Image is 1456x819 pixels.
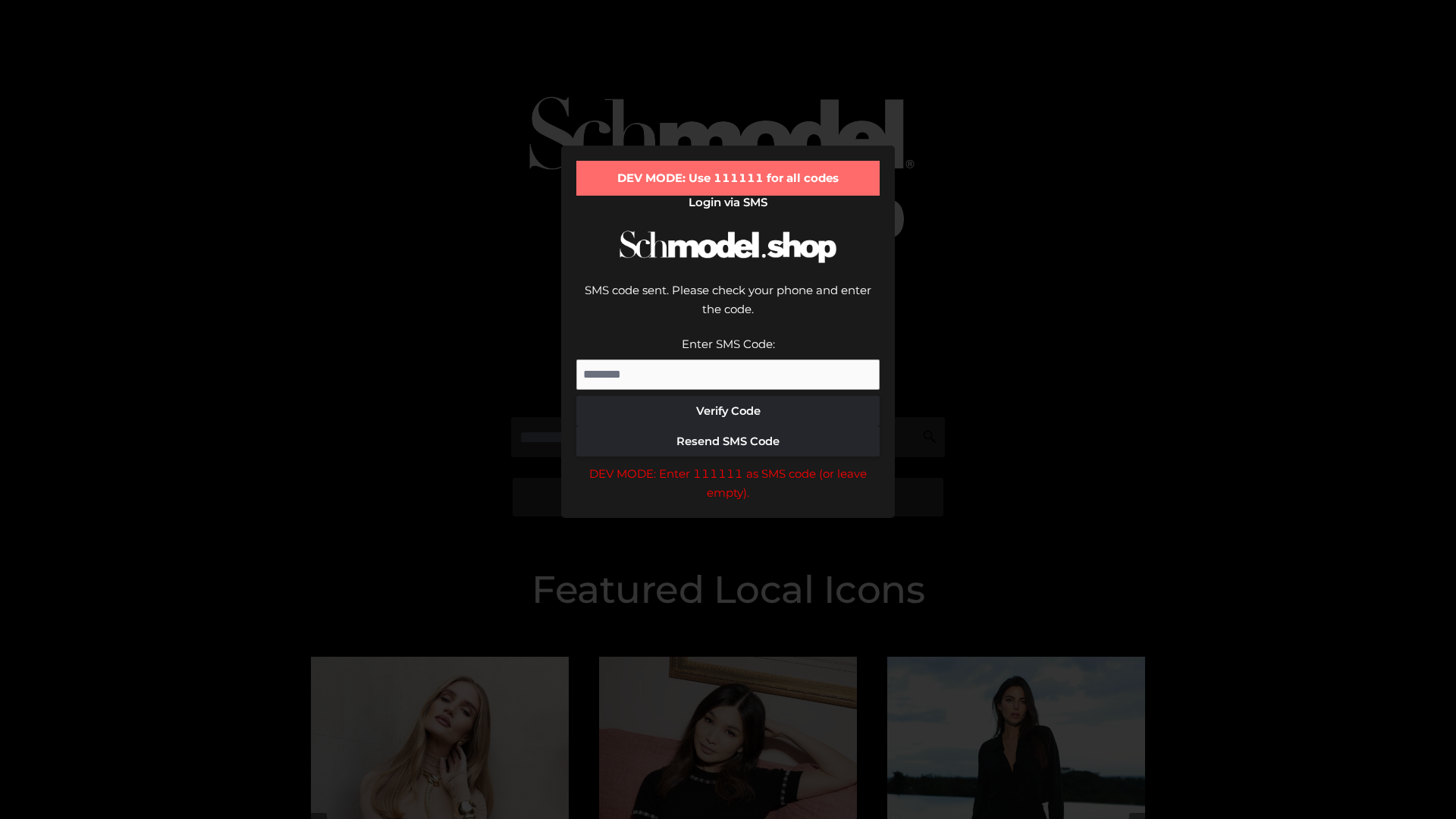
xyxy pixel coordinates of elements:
[576,281,880,334] div: SMS code sent. Please check your phone and enter the code.
[576,396,880,426] button: Verify Code
[576,196,880,209] h2: Login via SMS
[576,426,880,457] button: Resend SMS Code
[614,217,842,277] img: Schmodel Logo
[576,464,880,503] div: DEV MODE: Enter 111111 as SMS code (or leave empty).
[576,161,880,196] div: DEV MODE: Use 111111 for all codes
[682,337,775,351] label: Enter SMS Code:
